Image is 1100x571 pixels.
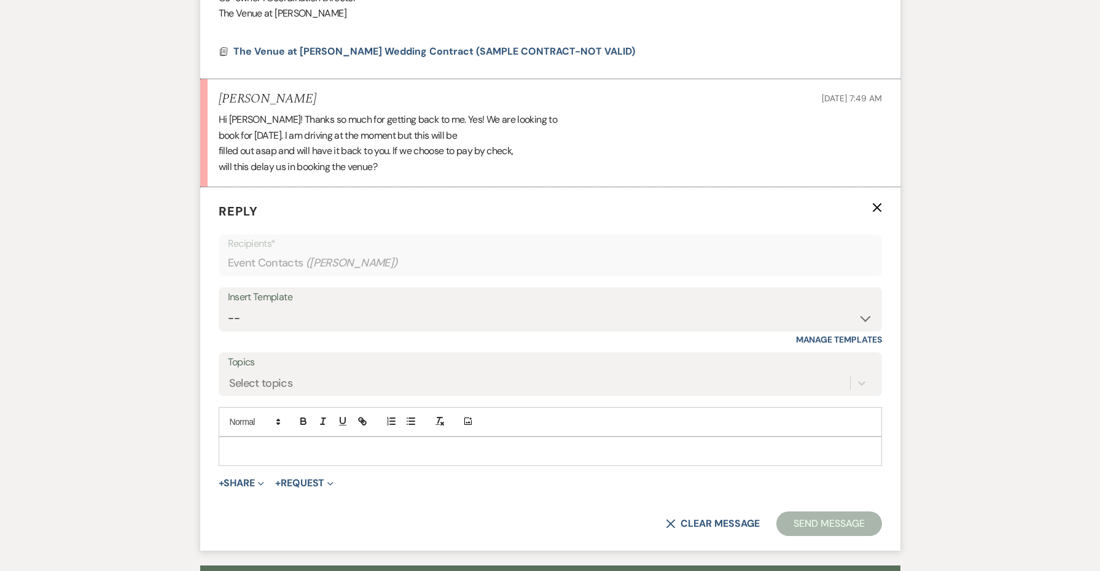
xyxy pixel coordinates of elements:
[776,511,881,536] button: Send Message
[822,93,881,104] span: [DATE] 7:49 AM
[666,519,759,529] button: Clear message
[219,91,316,107] h5: [PERSON_NAME]
[219,7,346,20] span: The Venue at [PERSON_NAME]
[233,44,638,59] button: The Venue at [PERSON_NAME] Wedding Contract (SAMPLE CONTRACT-NOT VALID)
[219,203,258,219] span: Reply
[219,478,224,488] span: +
[233,45,635,58] span: The Venue at [PERSON_NAME] Wedding Contract (SAMPLE CONTRACT-NOT VALID)
[228,236,873,252] p: Recipients*
[306,255,398,271] span: ( [PERSON_NAME] )
[228,354,873,371] label: Topics
[219,478,265,488] button: Share
[219,112,882,174] div: Hi [PERSON_NAME]! Thanks so much for getting back to me. Yes! We are looking to book for [DATE]. ...
[228,289,873,306] div: Insert Template
[796,334,882,345] a: Manage Templates
[275,478,334,488] button: Request
[228,251,873,275] div: Event Contacts
[229,375,293,391] div: Select topics
[275,478,281,488] span: +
